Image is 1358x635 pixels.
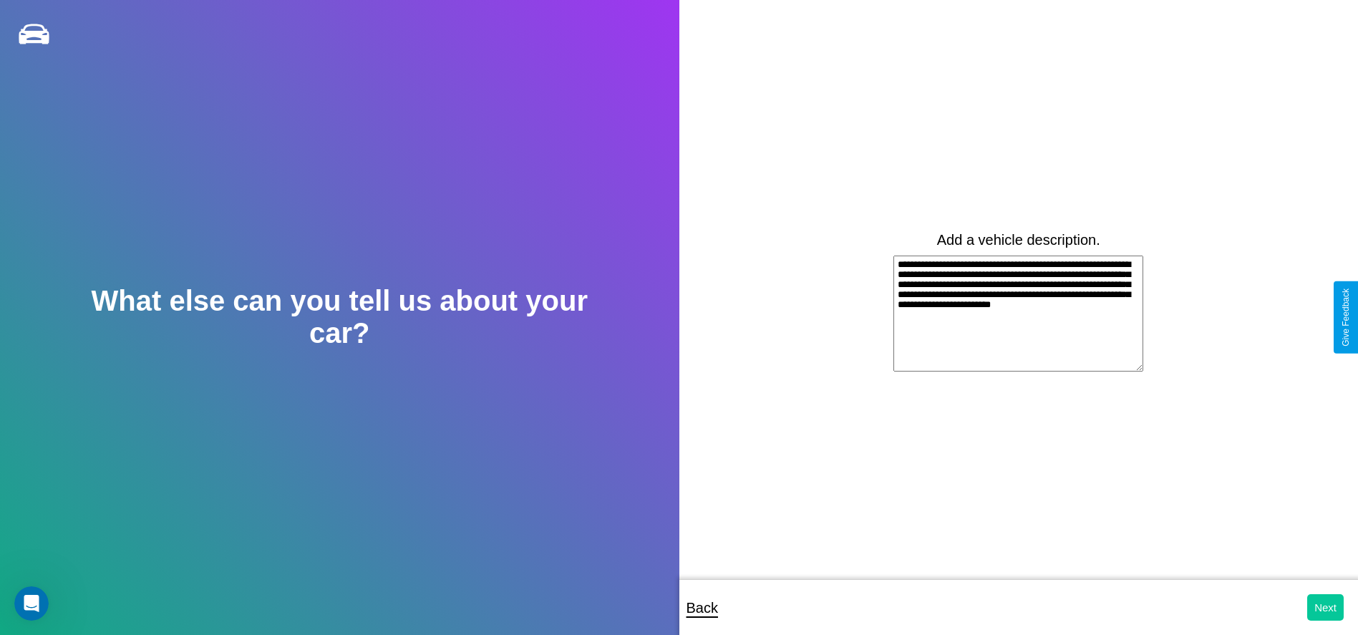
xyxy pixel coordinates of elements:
[68,285,611,349] h2: What else can you tell us about your car?
[1307,594,1344,621] button: Next
[937,232,1100,248] label: Add a vehicle description.
[687,595,718,621] p: Back
[14,586,49,621] iframe: Intercom live chat
[1341,289,1351,346] div: Give Feedback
